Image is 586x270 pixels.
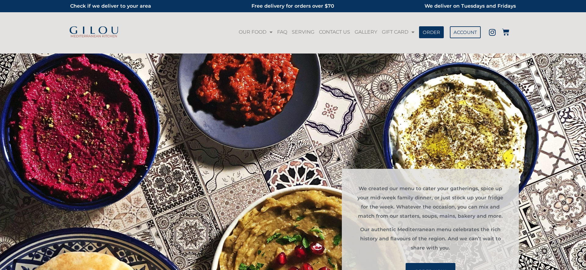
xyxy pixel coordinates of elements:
[237,25,274,39] a: OUR FOOD
[419,26,444,38] a: ORDER
[357,225,504,253] p: Our authentic Mediterranean menu celebrates the rich history and flavours of the region. And we c...
[357,184,504,221] p: We created our menu to cater your gatherings, spice up your mid-week family dinner, or just stock...
[70,3,151,9] a: Check if we deliver to your area
[237,25,416,39] nav: Menu
[450,26,481,38] a: ACCOUNT
[380,25,416,39] a: GIFT CARD
[371,2,516,11] h2: We deliver on Tuesdays and Fridays
[221,2,365,11] h2: Free delivery for orders over $70
[423,30,440,35] span: ORDER
[317,25,352,39] a: CONTACT US
[290,25,316,39] a: SERVING
[454,30,477,35] span: ACCOUNT
[353,25,379,39] a: GALLERY
[67,35,121,38] h2: MEDITERRANEAN KITCHEN
[276,25,289,39] a: FAQ
[69,26,119,35] img: Gilou Logo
